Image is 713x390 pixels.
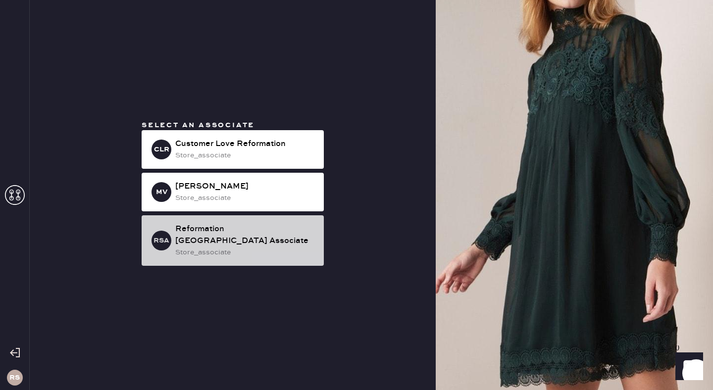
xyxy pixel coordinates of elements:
div: Customer Love Reformation [175,138,316,150]
div: store_associate [175,247,316,258]
h3: RSA [153,237,169,244]
iframe: Front Chat [666,345,709,388]
div: Reformation [GEOGRAPHIC_DATA] Associate [175,223,316,247]
div: store_associate [175,150,316,161]
div: store_associate [175,193,316,203]
h3: RS [9,374,20,381]
div: [PERSON_NAME] [175,181,316,193]
h3: CLR [154,146,169,153]
span: Select an associate [142,121,255,130]
h3: MV [156,189,167,195]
